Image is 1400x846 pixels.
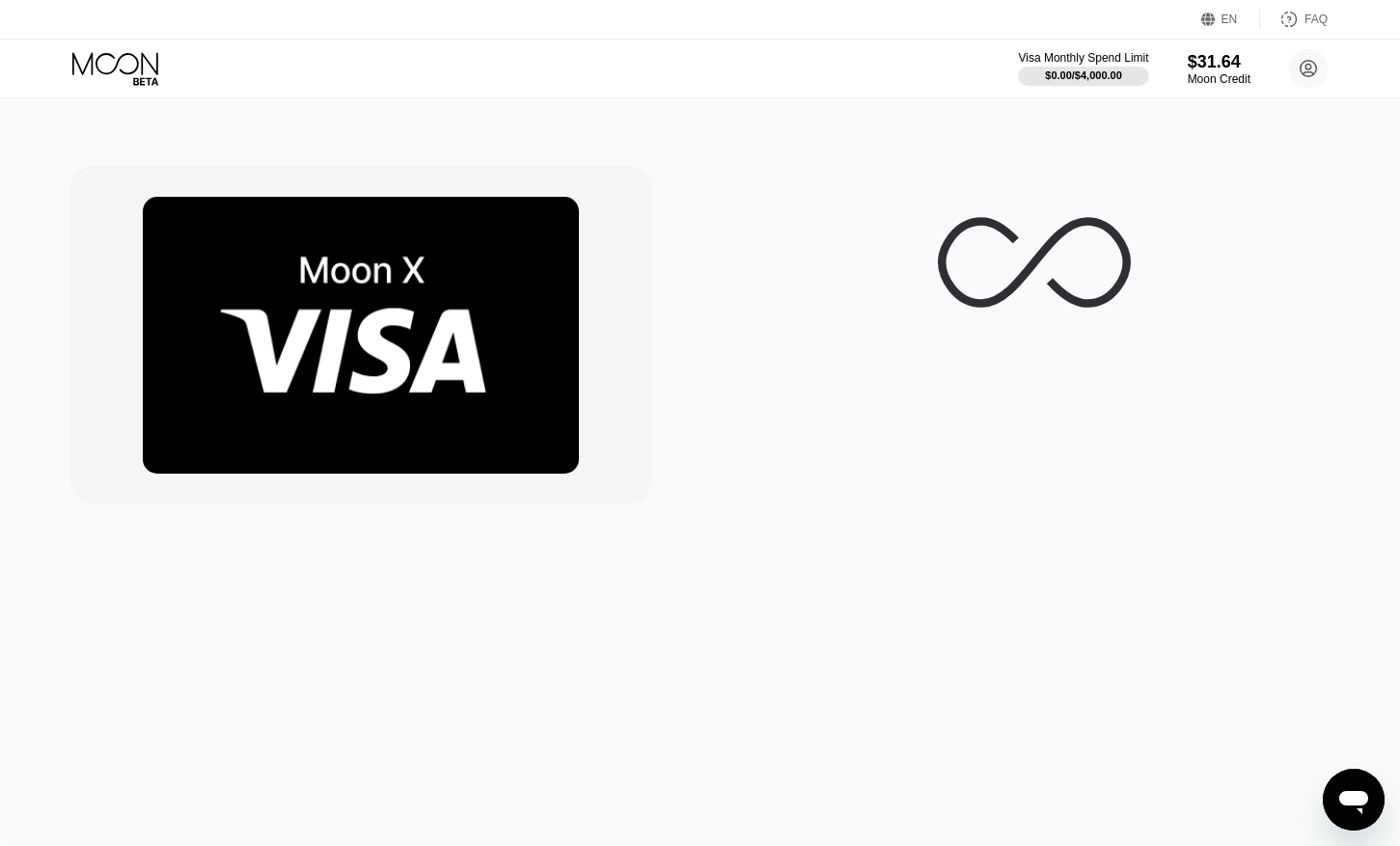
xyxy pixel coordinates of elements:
div: Visa Monthly Spend Limit$0.00/$4,000.00 [1018,51,1148,86]
div: $31.64Moon Credit [1188,52,1250,86]
iframe: Button to launch messaging window, conversation in progress [1323,769,1385,831]
div: Moon Credit [1188,72,1250,86]
div: Visa Monthly Spend Limit [1018,51,1148,65]
div: EN [1222,13,1238,26]
div: EN [1201,10,1260,29]
div: $0.00 / $4,000.00 [1045,69,1122,81]
div: $31.64 [1188,52,1250,72]
div: FAQ [1260,10,1328,29]
div: FAQ [1304,13,1328,26]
